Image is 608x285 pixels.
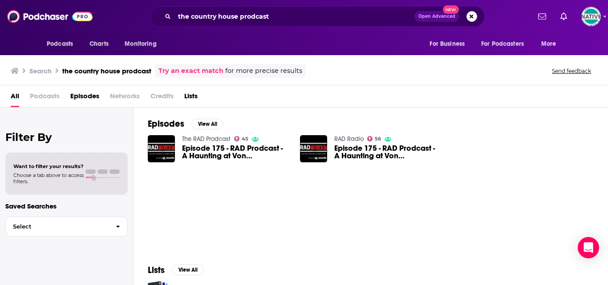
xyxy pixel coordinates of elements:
[481,38,524,50] span: For Podcasters
[475,36,537,52] button: open menu
[148,118,184,129] h2: Episodes
[334,145,442,160] a: Episode 175 - RAD Prodcast - A Haunting at Von Zeplin Manor with SPIRIT & Sircles - Part 1
[182,145,289,160] span: Episode 175 - RAD Prodcast - A Haunting at Von [GEOGRAPHIC_DATA] with SPIRIT & Sircles - Part 1
[334,145,442,160] span: Episode 175 - RAD Prodcast - A Haunting at Von [GEOGRAPHIC_DATA] with SPIRIT & Sircles - Part 1
[535,9,550,24] a: Show notifications dropdown
[581,7,601,26] span: Logged in as truenativemedia
[70,89,99,107] a: Episodes
[13,172,84,185] span: Choose a tab above to access filters.
[300,135,327,162] img: Episode 175 - RAD Prodcast - A Haunting at Von Zeplin Manor with SPIRIT & Sircles - Part 1
[184,89,198,107] a: Lists
[541,38,556,50] span: More
[5,217,128,237] button: Select
[549,67,594,75] button: Send feedback
[414,11,459,22] button: Open AdvancedNew
[5,202,128,210] p: Saved Searches
[29,67,52,75] h3: Search
[30,89,60,107] span: Podcasts
[430,38,465,50] span: For Business
[148,265,204,276] a: ListsView All
[110,89,140,107] span: Networks
[41,36,85,52] button: open menu
[7,8,93,25] img: Podchaser - Follow, Share and Rate Podcasts
[62,67,151,75] h3: the country house prodcast
[557,9,571,24] a: Show notifications dropdown
[5,131,128,144] h2: Filter By
[89,38,109,50] span: Charts
[125,38,156,50] span: Monitoring
[150,89,174,107] span: Credits
[11,89,19,107] a: All
[191,119,223,129] button: View All
[578,237,599,258] div: Open Intercom Messenger
[13,163,84,169] span: Want to filter your results?
[375,137,381,141] span: 56
[581,7,601,26] button: Show profile menu
[182,145,289,160] a: Episode 175 - RAD Prodcast - A Haunting at Von Zeplin Manor with SPIRIT & Sircles - Part 1
[225,66,302,76] span: for more precise results
[535,36,567,52] button: open menu
[148,135,175,162] img: Episode 175 - RAD Prodcast - A Haunting at Von Zeplin Manor with SPIRIT & Sircles - Part 1
[47,38,73,50] span: Podcasts
[158,66,223,76] a: Try an exact match
[118,36,168,52] button: open menu
[443,5,459,14] span: New
[581,7,601,26] img: User Profile
[172,265,204,275] button: View All
[174,9,414,24] input: Search podcasts, credits, & more...
[150,6,485,27] div: Search podcasts, credits, & more...
[367,136,381,141] a: 56
[234,136,249,141] a: 45
[182,135,231,143] a: The RAD Prodcast
[148,118,223,129] a: EpisodesView All
[148,265,165,276] h2: Lists
[6,224,109,229] span: Select
[418,14,455,19] span: Open Advanced
[423,36,476,52] button: open menu
[334,135,364,143] a: RAD Radio
[84,36,114,52] a: Charts
[242,137,248,141] span: 45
